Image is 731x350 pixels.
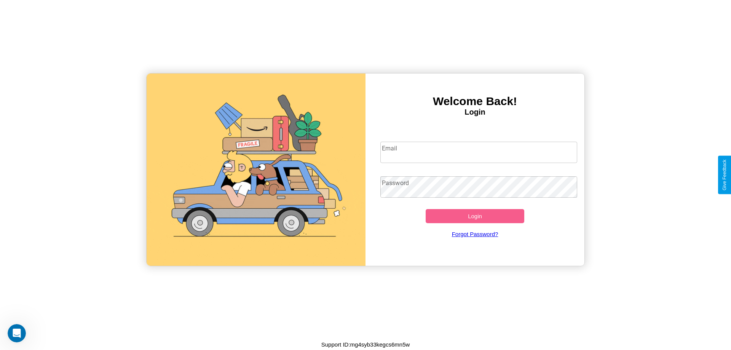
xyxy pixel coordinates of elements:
[321,339,410,350] p: Support ID: mg4syb33kegcs6mn5w
[8,324,26,342] iframe: Intercom live chat
[365,108,584,117] h4: Login
[426,209,524,223] button: Login
[722,160,727,190] div: Give Feedback
[147,74,365,266] img: gif
[377,223,574,245] a: Forgot Password?
[365,95,584,108] h3: Welcome Back!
